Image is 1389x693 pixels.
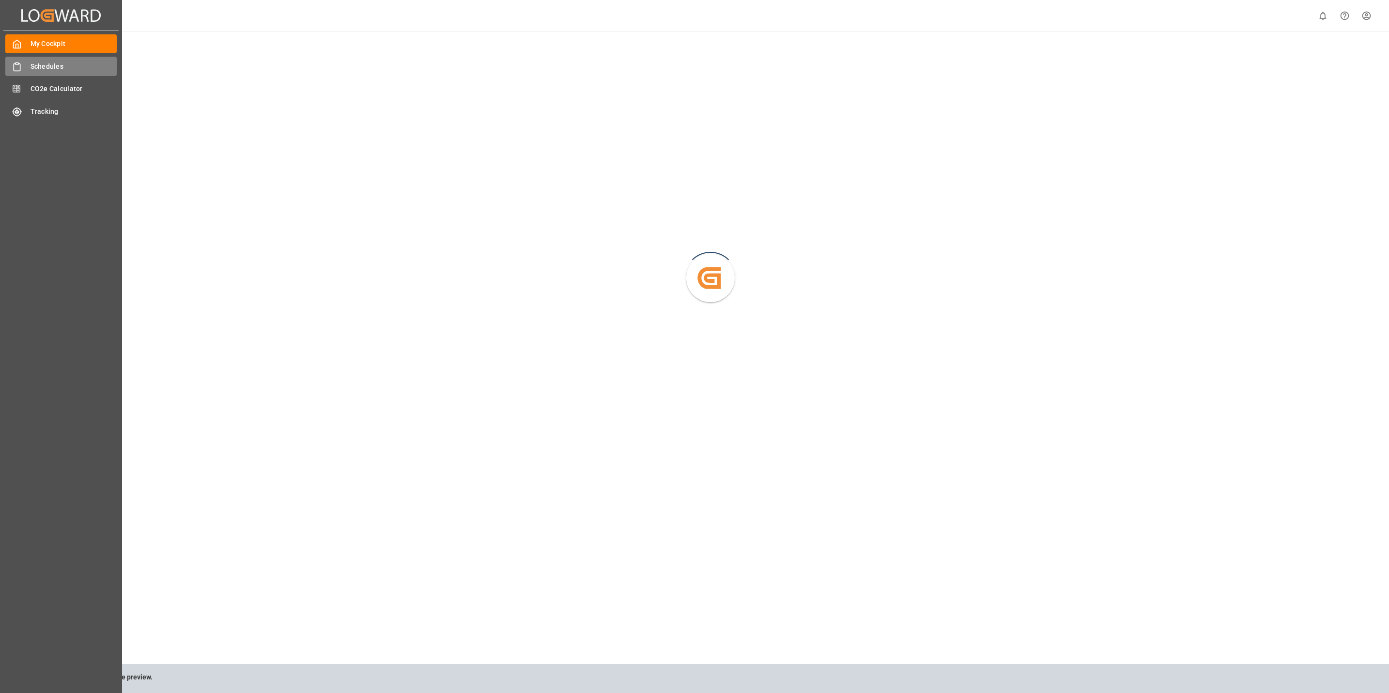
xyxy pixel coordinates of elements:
span: My Cockpit [31,39,117,49]
span: Tracking [31,107,117,117]
button: Help Center [1334,5,1356,27]
a: Schedules [5,57,117,76]
span: Schedules [31,62,117,72]
span: CO2e Calculator [31,84,117,94]
a: My Cockpit [5,34,117,53]
a: Tracking [5,102,117,121]
a: CO2e Calculator [5,79,117,98]
button: show 0 new notifications [1312,5,1334,27]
